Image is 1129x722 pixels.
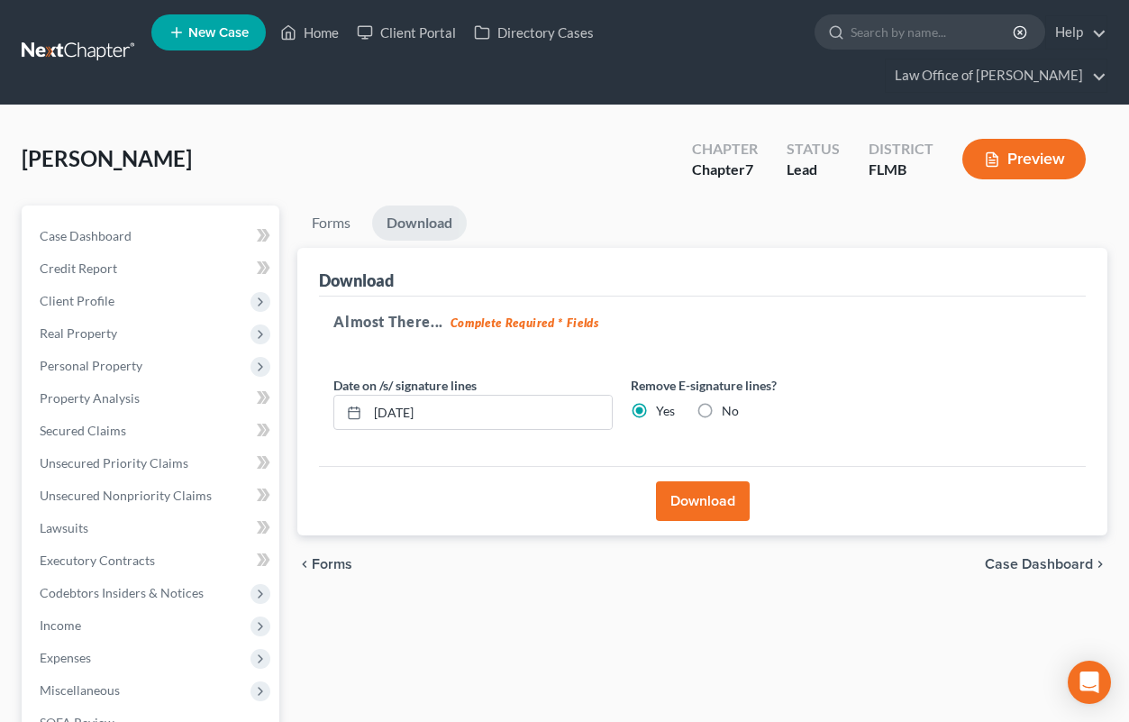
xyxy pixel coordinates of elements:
[40,617,81,633] span: Income
[40,488,212,503] span: Unsecured Nonpriority Claims
[25,415,279,447] a: Secured Claims
[787,160,840,180] div: Lead
[451,315,599,330] strong: Complete Required * Fields
[271,16,348,49] a: Home
[40,358,142,373] span: Personal Property
[1093,557,1107,571] i: chevron_right
[25,382,279,415] a: Property Analysis
[40,455,188,471] span: Unsecured Priority Claims
[40,682,120,698] span: Miscellaneous
[962,139,1086,179] button: Preview
[40,228,132,243] span: Case Dashboard
[985,557,1093,571] span: Case Dashboard
[348,16,465,49] a: Client Portal
[188,26,249,40] span: New Case
[40,260,117,276] span: Credit Report
[631,376,910,395] label: Remove E-signature lines?
[333,376,477,395] label: Date on /s/ signature lines
[25,252,279,285] a: Credit Report
[745,160,753,178] span: 7
[869,160,933,180] div: FLMB
[656,481,750,521] button: Download
[25,220,279,252] a: Case Dashboard
[465,16,603,49] a: Directory Cases
[40,650,91,665] span: Expenses
[25,447,279,480] a: Unsecured Priority Claims
[886,59,1106,92] a: Law Office of [PERSON_NAME]
[372,206,467,241] a: Download
[869,139,933,160] div: District
[297,206,365,241] a: Forms
[22,145,192,171] span: [PERSON_NAME]
[40,293,114,308] span: Client Profile
[25,480,279,512] a: Unsecured Nonpriority Claims
[40,520,88,535] span: Lawsuits
[40,585,204,600] span: Codebtors Insiders & Notices
[787,139,840,160] div: Status
[319,270,394,291] div: Download
[692,139,758,160] div: Chapter
[25,512,279,544] a: Lawsuits
[985,557,1107,571] a: Case Dashboard chevron_right
[40,325,117,341] span: Real Property
[297,557,377,571] button: chevron_left Forms
[312,557,352,571] span: Forms
[40,423,126,438] span: Secured Claims
[1046,16,1106,49] a: Help
[368,396,612,430] input: MM/DD/YYYY
[851,15,1015,49] input: Search by name...
[25,544,279,577] a: Executory Contracts
[297,557,312,571] i: chevron_left
[722,402,739,420] label: No
[692,160,758,180] div: Chapter
[1068,661,1111,704] div: Open Intercom Messenger
[656,402,675,420] label: Yes
[40,553,155,568] span: Executory Contracts
[333,311,1071,333] h5: Almost There...
[40,390,140,406] span: Property Analysis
